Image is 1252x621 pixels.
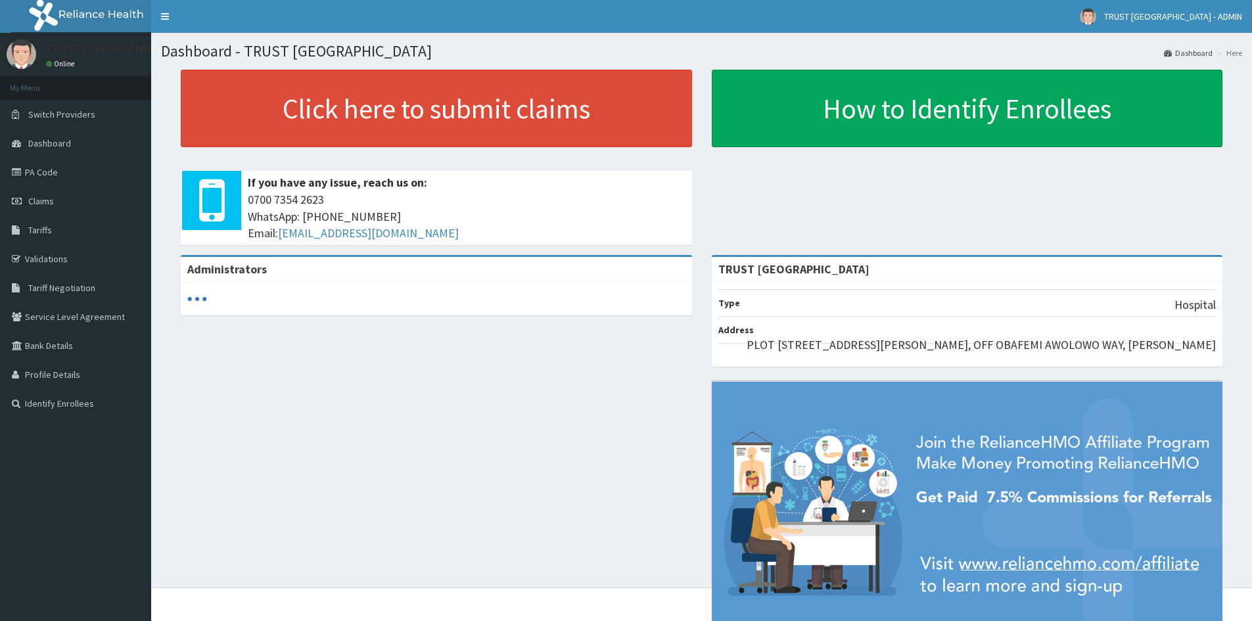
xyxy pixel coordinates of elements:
[718,324,754,336] b: Address
[187,289,207,309] svg: audio-loading
[46,43,234,55] p: TRUST [GEOGRAPHIC_DATA] - ADMIN
[248,191,685,242] span: 0700 7354 2623 WhatsApp: [PHONE_NUMBER] Email:
[248,175,427,190] b: If you have any issue, reach us on:
[7,39,36,69] img: User Image
[1174,296,1216,313] p: Hospital
[28,137,71,149] span: Dashboard
[1164,47,1213,58] a: Dashboard
[28,195,54,207] span: Claims
[46,59,78,68] a: Online
[278,225,459,241] a: [EMAIL_ADDRESS][DOMAIN_NAME]
[1104,11,1242,22] span: TRUST [GEOGRAPHIC_DATA] - ADMIN
[161,43,1242,60] h1: Dashboard - TRUST [GEOGRAPHIC_DATA]
[181,70,692,147] a: Click here to submit claims
[718,262,869,277] strong: TRUST [GEOGRAPHIC_DATA]
[1080,9,1096,25] img: User Image
[28,282,95,294] span: Tariff Negotiation
[1214,47,1242,58] li: Here
[28,108,95,120] span: Switch Providers
[28,224,52,236] span: Tariffs
[712,70,1223,147] a: How to Identify Enrollees
[718,297,740,309] b: Type
[187,262,267,277] b: Administrators
[747,336,1216,354] p: PLOT [STREET_ADDRESS][PERSON_NAME], OFF OBAFEMI AWOLOWO WAY, [PERSON_NAME]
